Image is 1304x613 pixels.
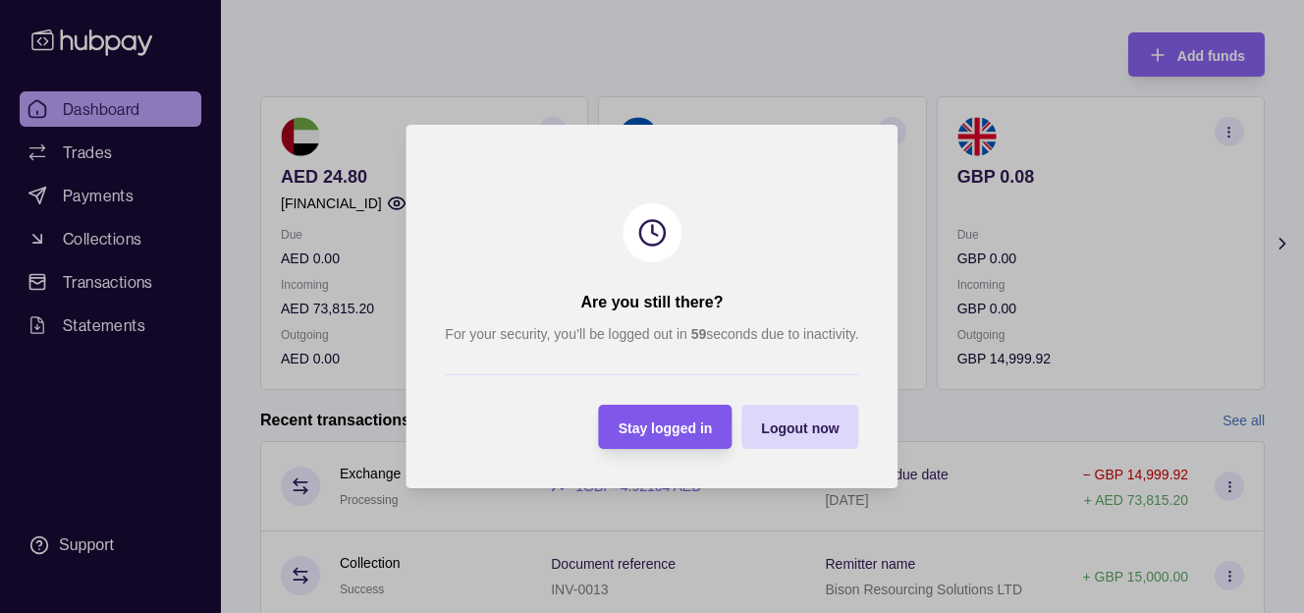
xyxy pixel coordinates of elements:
[691,326,707,342] strong: 59
[599,405,733,449] button: Stay logged in
[581,292,724,313] h2: Are you still there?
[619,420,713,436] span: Stay logged in
[741,405,858,449] button: Logout now
[445,323,858,345] p: For your security, you’ll be logged out in seconds due to inactivity.
[761,420,839,436] span: Logout now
